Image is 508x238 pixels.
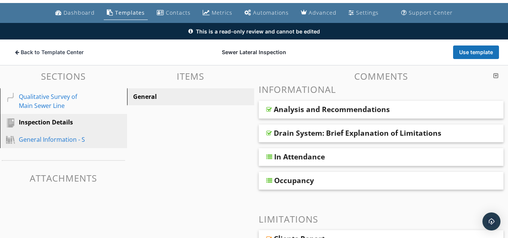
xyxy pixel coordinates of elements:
[356,9,379,16] div: Settings
[19,135,91,144] div: General Information - S
[52,6,98,20] a: Dashboard
[409,9,453,16] div: Support Center
[274,129,441,138] div: Drain System: Brief Explanation of Limitations
[133,92,222,101] div: General
[274,176,314,185] div: Occupancy
[212,9,232,16] div: Metrics
[241,6,292,20] a: Automations (Basic)
[200,6,235,20] a: Metrics
[19,118,91,127] div: Inspection Details
[253,9,289,16] div: Automations
[274,105,390,114] div: Analysis and Recommendations
[172,49,335,56] div: Sewer Lateral Inspection
[64,9,95,16] div: Dashboard
[21,49,84,56] span: Back to Template Center
[154,6,194,20] a: Contacts
[346,6,382,20] a: Settings
[166,9,191,16] div: Contacts
[259,84,504,94] h3: Informational
[127,71,254,81] h3: Items
[19,92,91,110] div: Qualitative Survey of Main Sewer Line
[309,9,337,16] div: Advanced
[259,214,504,224] h3: Limitations
[9,45,90,59] button: Back to Template Center
[298,6,340,20] a: Advanced
[453,45,499,59] button: Use template
[398,6,456,20] a: Support Center
[104,6,148,20] a: Templates
[115,9,145,16] div: Templates
[482,212,500,230] div: Open Intercom Messenger
[259,71,504,81] h3: Comments
[274,152,325,161] div: In Attendance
